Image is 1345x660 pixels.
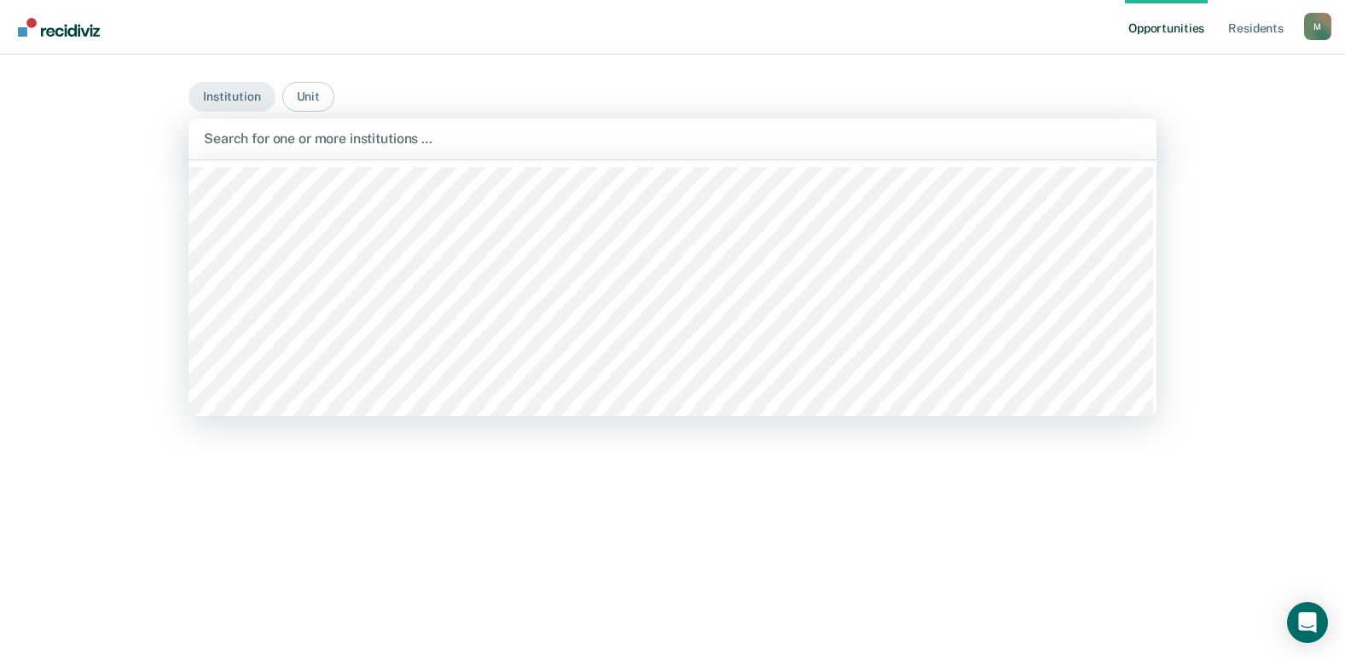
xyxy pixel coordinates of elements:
[1304,13,1331,40] div: M
[188,82,275,112] button: Institution
[1304,13,1331,40] button: Profile dropdown button
[1287,602,1328,643] div: Open Intercom Messenger
[18,18,100,37] img: Recidiviz
[282,82,334,112] button: Unit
